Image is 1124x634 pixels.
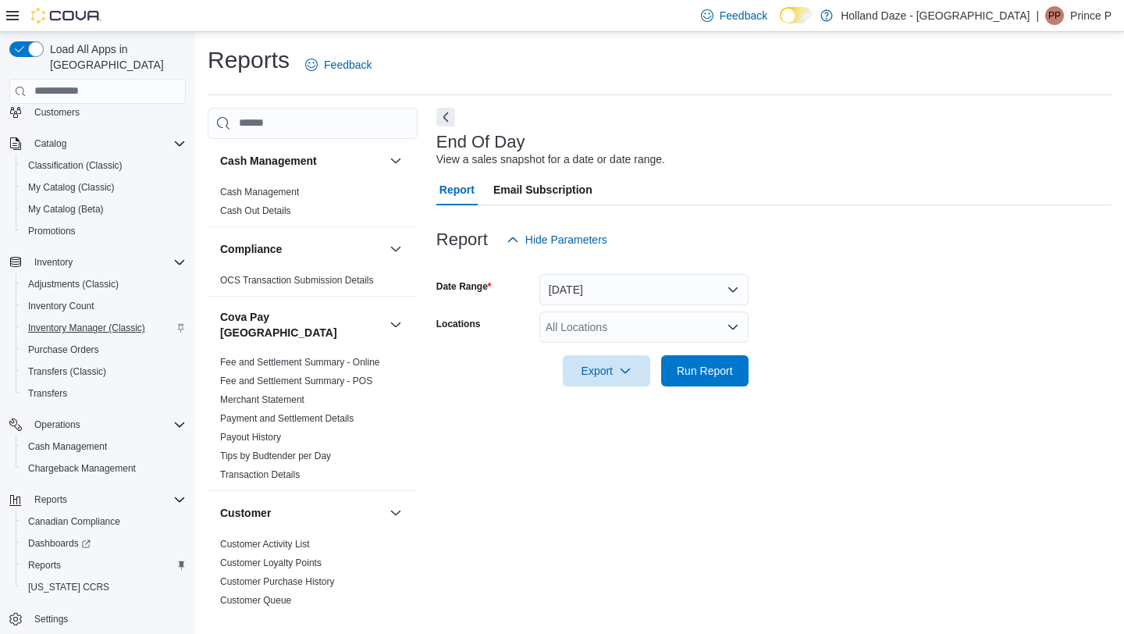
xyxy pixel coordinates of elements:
[220,576,335,587] a: Customer Purchase History
[324,57,372,73] span: Feedback
[436,108,455,126] button: Next
[22,459,186,478] span: Chargeback Management
[3,101,192,123] button: Customers
[1048,6,1061,25] span: PP
[28,181,115,194] span: My Catalog (Classic)
[3,489,192,511] button: Reports
[220,205,291,216] a: Cash Out Details
[22,512,126,531] a: Canadian Compliance
[28,322,145,334] span: Inventory Manager (Classic)
[16,273,192,295] button: Adjustments (Classic)
[28,253,186,272] span: Inventory
[386,315,405,334] button: Cova Pay [GEOGRAPHIC_DATA]
[208,45,290,76] h1: Reports
[220,505,271,521] h3: Customer
[22,319,151,337] a: Inventory Manager (Classic)
[220,613,286,625] span: New Customers
[34,106,80,119] span: Customers
[16,511,192,532] button: Canadian Compliance
[16,576,192,598] button: [US_STATE] CCRS
[28,134,73,153] button: Catalog
[493,174,592,205] span: Email Subscription
[436,280,492,293] label: Date Range
[22,178,121,197] a: My Catalog (Classic)
[3,414,192,436] button: Operations
[780,7,813,23] input: Dark Mode
[720,8,767,23] span: Feedback
[22,297,101,315] a: Inventory Count
[22,200,110,219] a: My Catalog (Beta)
[386,504,405,522] button: Customer
[220,376,372,386] a: Fee and Settlement Summary - POS
[220,274,374,287] span: OCS Transaction Submission Details
[220,275,374,286] a: OCS Transaction Submission Details
[22,275,186,294] span: Adjustments (Classic)
[22,297,186,315] span: Inventory Count
[22,556,186,575] span: Reports
[28,253,79,272] button: Inventory
[220,431,281,443] span: Payout History
[220,413,354,424] a: Payment and Settlement Details
[220,538,310,550] span: Customer Activity List
[16,383,192,404] button: Transfers
[3,133,192,155] button: Catalog
[436,230,488,249] h3: Report
[34,613,68,625] span: Settings
[539,274,749,305] button: [DATE]
[22,578,186,597] span: Washington CCRS
[3,607,192,630] button: Settings
[299,49,378,80] a: Feedback
[28,490,73,509] button: Reports
[220,241,282,257] h3: Compliance
[208,353,418,490] div: Cova Pay [GEOGRAPHIC_DATA]
[439,174,475,205] span: Report
[220,357,380,368] a: Fee and Settlement Summary - Online
[22,459,142,478] a: Chargeback Management
[34,493,67,506] span: Reports
[28,490,186,509] span: Reports
[220,469,300,480] a: Transaction Details
[22,578,116,597] a: [US_STATE] CCRS
[28,415,186,434] span: Operations
[28,134,186,153] span: Catalog
[1045,6,1064,25] div: Prince P
[22,200,186,219] span: My Catalog (Beta)
[220,595,291,606] a: Customer Queue
[28,300,94,312] span: Inventory Count
[22,384,186,403] span: Transfers
[44,41,186,73] span: Load All Apps in [GEOGRAPHIC_DATA]
[16,532,192,554] a: Dashboards
[34,419,80,431] span: Operations
[28,415,87,434] button: Operations
[386,151,405,170] button: Cash Management
[22,534,186,553] span: Dashboards
[28,440,107,453] span: Cash Management
[16,295,192,317] button: Inventory Count
[16,361,192,383] button: Transfers (Classic)
[22,512,186,531] span: Canadian Compliance
[220,557,322,569] span: Customer Loyalty Points
[220,186,299,198] span: Cash Management
[220,309,383,340] button: Cova Pay [GEOGRAPHIC_DATA]
[22,362,112,381] a: Transfers (Classic)
[22,437,186,456] span: Cash Management
[28,515,120,528] span: Canadian Compliance
[28,278,119,290] span: Adjustments (Classic)
[22,340,105,359] a: Purchase Orders
[28,159,123,172] span: Classification (Classic)
[220,539,310,550] a: Customer Activity List
[22,178,186,197] span: My Catalog (Classic)
[220,432,281,443] a: Payout History
[208,183,418,226] div: Cash Management
[220,557,322,568] a: Customer Loyalty Points
[28,103,86,122] a: Customers
[220,468,300,481] span: Transaction Details
[34,256,73,269] span: Inventory
[841,6,1030,25] p: Holland Daze - [GEOGRAPHIC_DATA]
[22,222,82,240] a: Promotions
[22,340,186,359] span: Purchase Orders
[220,153,383,169] button: Cash Management
[436,133,525,151] h3: End Of Day
[220,394,304,405] a: Merchant Statement
[1070,6,1112,25] p: Prince P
